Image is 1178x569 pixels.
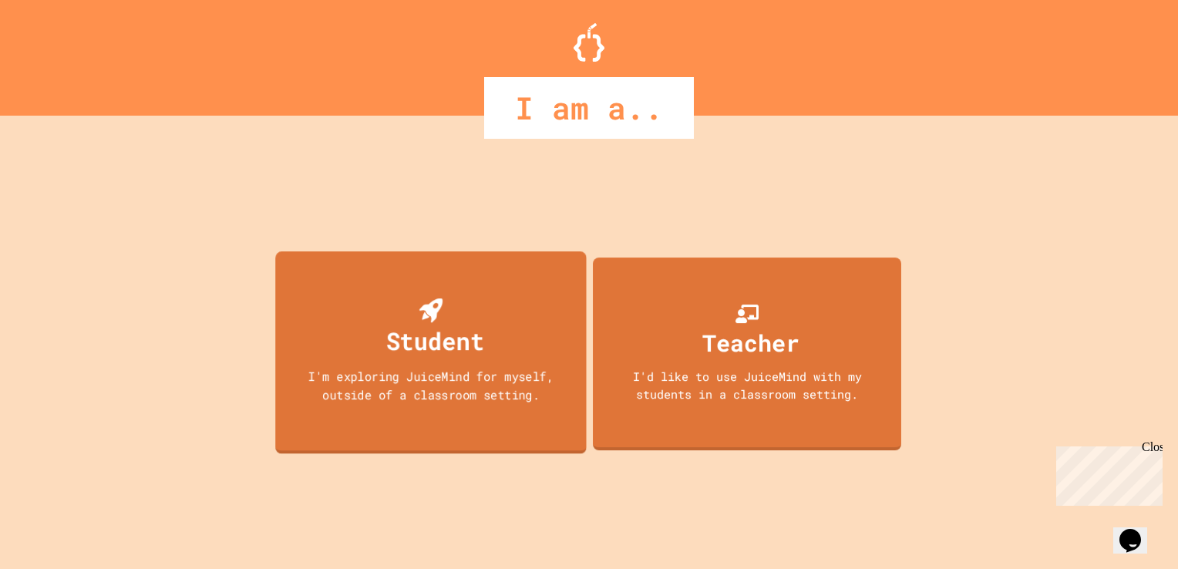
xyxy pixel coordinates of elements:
[6,6,106,98] div: Chat with us now!Close
[385,323,483,359] div: Student
[574,23,604,62] img: Logo.svg
[1113,507,1163,554] iframe: chat widget
[1050,440,1163,506] iframe: chat widget
[702,325,799,360] div: Teacher
[484,77,694,139] div: I am a..
[608,368,886,402] div: I'd like to use JuiceMind with my students in a classroom setting.
[291,367,570,403] div: I'm exploring JuiceMind for myself, outside of a classroom setting.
